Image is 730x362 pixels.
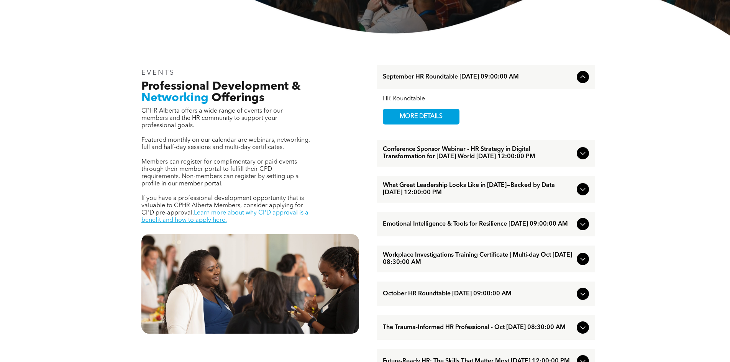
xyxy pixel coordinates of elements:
span: MORE DETAILS [391,109,451,124]
span: Networking [141,92,208,104]
span: October HR Roundtable [DATE] 09:00:00 AM [383,290,574,298]
span: What Great Leadership Looks Like in [DATE]—Backed by Data [DATE] 12:00:00 PM [383,182,574,197]
span: Professional Development & [141,81,300,92]
span: Workplace Investigations Training Certificate | Multi-day Oct [DATE] 08:30:00 AM [383,252,574,266]
a: Learn more about why CPD approval is a benefit and how to apply here. [141,210,308,223]
span: Offerings [212,92,264,104]
a: MORE DETAILS [383,109,459,124]
span: The Trauma-Informed HR Professional - Oct [DATE] 08:30:00 AM [383,324,574,331]
span: Members can register for complimentary or paid events through their member portal to fulfill thei... [141,159,299,187]
span: Featured monthly on our calendar are webinars, networking, full and half-day sessions and multi-d... [141,137,310,151]
span: Emotional Intelligence & Tools for Resilience [DATE] 09:00:00 AM [383,221,574,228]
span: If you have a professional development opportunity that is valuable to CPHR Alberta Members, cons... [141,195,304,216]
span: CPHR Alberta offers a wide range of events for our members and the HR community to support your p... [141,108,283,129]
div: HR Roundtable [383,95,589,103]
span: Conference Sponsor Webinar - HR Strategy in Digital Transformation for [DATE] World [DATE] 12:00:... [383,146,574,161]
span: EVENTS [141,69,176,76]
span: September HR Roundtable [DATE] 09:00:00 AM [383,74,574,81]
